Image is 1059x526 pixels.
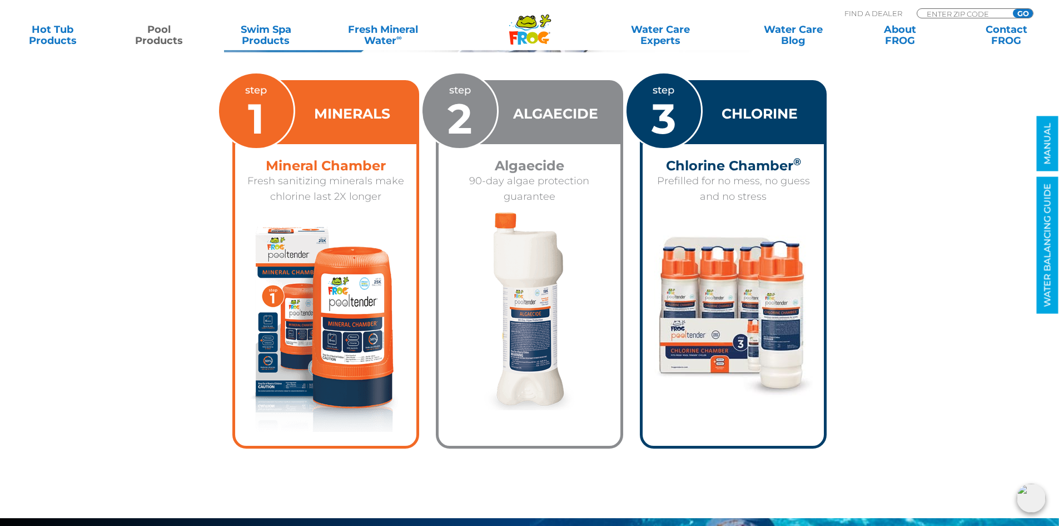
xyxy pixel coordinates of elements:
a: Water CareBlog [752,24,834,46]
a: Water CareExperts [593,24,728,46]
a: WATER BALANCING GUIDE [1037,177,1058,314]
p: Fresh sanitizing minerals make chlorine last 2X longer [243,173,409,204]
h4: Chlorine Chamber [651,158,816,173]
img: openIcon [1017,484,1046,513]
span: 1 [248,93,264,144]
a: ContactFROG [965,24,1048,46]
h3: ALGAECIDE [513,104,598,124]
a: Hot TubProducts [11,24,94,46]
p: step [652,82,676,140]
a: MANUAL [1037,116,1058,171]
h3: CHLORINE [722,104,798,124]
h4: Algaecide [447,158,612,173]
span: 3 [652,93,676,144]
img: pool-tender-step-3 [654,227,813,405]
input: Zip Code Form [926,9,1001,18]
span: 2 [448,93,472,144]
input: GO [1013,9,1033,18]
a: Fresh MineralWater∞ [331,24,435,46]
p: 90-day algae protection guarantee [447,173,612,204]
a: Swim SpaProducts [225,24,307,46]
img: pool-tender-step-2 [484,213,575,410]
a: PoolProducts [118,24,201,46]
p: Find A Dealer [844,8,902,18]
a: AboutFROG [858,24,941,46]
img: pool-tender-step-1 [251,227,400,432]
p: Prefilled for no mess, no guess and no stress [651,173,816,204]
h4: Mineral Chamber [243,158,409,173]
h3: MINERALS [314,104,390,124]
sup: ® [793,156,801,168]
p: step [448,82,472,140]
p: step [245,82,267,140]
sup: ∞ [396,33,402,42]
